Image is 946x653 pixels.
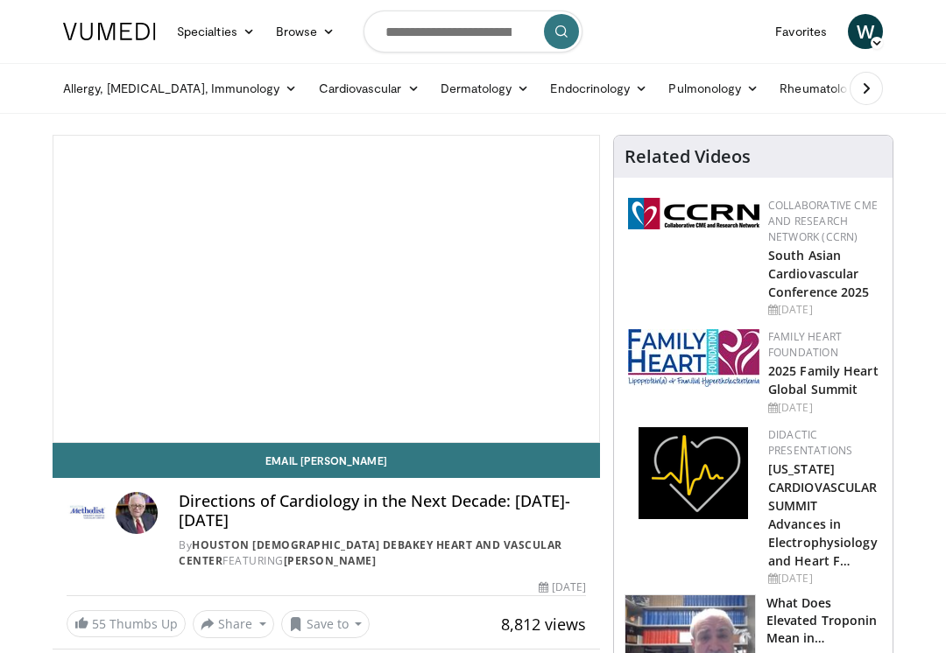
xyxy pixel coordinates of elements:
div: [DATE] [768,302,879,318]
div: [DATE] [539,579,586,595]
img: 96363db5-6b1b-407f-974b-715268b29f70.jpeg.150x105_q85_autocrop_double_scale_upscale_version-0.2.jpg [628,329,759,387]
input: Search topics, interventions [364,11,582,53]
img: VuMedi Logo [63,23,156,40]
h3: What Does Elevated Troponin Mean in [MEDICAL_DATA]? [766,594,882,647]
a: [PERSON_NAME] [284,553,377,568]
h4: Directions of Cardiology in the Next Decade: [DATE]-[DATE] [179,492,586,530]
div: [DATE] [768,400,879,416]
div: Didactic Presentations [768,427,879,459]
a: [US_STATE] CARDIOVASCULAR SUMMIT Advances in Electrophysiology and Heart F… [768,460,878,570]
span: 8,812 views [501,614,586,635]
a: Pulmonology [658,71,769,106]
a: Email [PERSON_NAME] [53,443,600,478]
span: 55 [92,615,106,632]
a: 2025 Family Heart Global Summit [768,362,879,397]
div: By FEATURING [179,537,586,569]
img: Houston Methodist DeBakey Heart and Vascular Center [67,492,109,534]
img: a04ee3ba-8487-4636-b0fb-5e8d268f3737.png.150x105_q85_autocrop_double_scale_upscale_version-0.2.png [628,198,759,229]
a: Endocrinology [540,71,658,106]
a: Specialties [166,14,265,49]
img: Avatar [116,492,158,534]
a: South Asian Cardiovascular Conference 2025 [768,247,870,300]
a: Browse [265,14,346,49]
video-js: Video Player [53,136,599,442]
div: [DATE] [768,571,879,586]
button: Share [193,610,274,638]
h4: Related Videos [625,146,751,167]
a: Houston [DEMOGRAPHIC_DATA] DeBakey Heart and Vascular Center [179,537,562,568]
a: Cardiovascular [308,71,430,106]
a: Collaborative CME and Research Network (CCRN) [768,198,878,244]
a: Dermatology [430,71,540,106]
button: Save to [281,610,371,638]
a: 55 Thumbs Up [67,610,186,637]
img: 1860aa7a-ba06-47e3-81a4-3dc728c2b4cf.png.150x105_q85_autocrop_double_scale_upscale_version-0.2.png [639,427,748,519]
a: Rheumatology [769,71,888,106]
a: Family Heart Foundation [768,329,842,360]
a: Favorites [765,14,837,49]
a: W [848,14,883,49]
a: Allergy, [MEDICAL_DATA], Immunology [53,71,308,106]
